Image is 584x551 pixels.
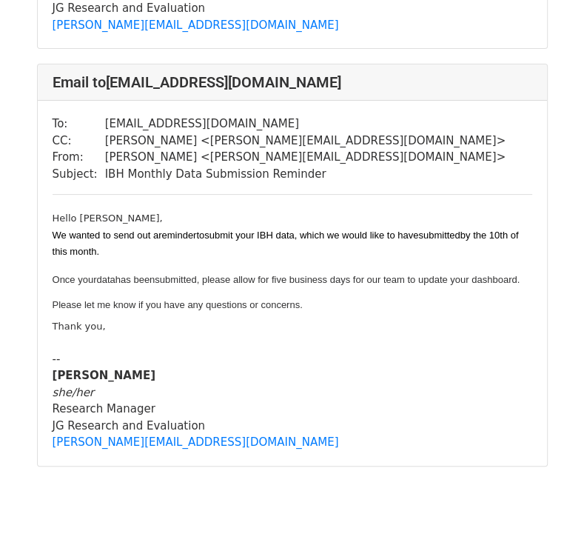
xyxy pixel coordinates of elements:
a: [PERSON_NAME][EMAIL_ADDRESS][DOMAIN_NAME] [53,19,339,32]
td: Subject: [53,166,105,183]
font: We wanted to send out a to , which we would like to have by the 10th of this month. [53,230,519,257]
font: Thank you, [53,321,106,332]
td: To: [53,116,105,133]
div: JG Research and Evaluation [53,418,532,435]
td: [PERSON_NAME] < [PERSON_NAME][EMAIL_ADDRESS][DOMAIN_NAME] > [105,133,506,150]
span: reminder [158,230,196,241]
td: [EMAIL_ADDRESS][DOMAIN_NAME] [105,116,506,133]
span: data [275,230,294,241]
td: IBH Monthly Data Submission Reminder [105,166,506,183]
div: Research Manager [53,367,532,451]
span: data [96,274,115,285]
iframe: Chat Widget [510,480,584,551]
span: submitted [418,230,460,241]
span: submit your IBH [204,230,272,241]
h4: Email to [EMAIL_ADDRESS][DOMAIN_NAME] [53,73,532,91]
td: CC: [53,133,105,150]
span: -- [53,353,61,366]
strong: [PERSON_NAME] [53,369,155,382]
td: [PERSON_NAME] < [PERSON_NAME][EMAIL_ADDRESS][DOMAIN_NAME] > [105,149,506,166]
span: Please let me know if you have any questions or concerns. [53,299,303,310]
em: she/her [53,386,95,399]
span: Once your has been , please allow for five business days for our team to update your dashboard. [53,274,520,285]
span: submitted [155,274,196,285]
td: From: [53,149,105,166]
font: Hello [PERSON_NAME], [53,213,163,224]
a: [PERSON_NAME][EMAIL_ADDRESS][DOMAIN_NAME] [53,435,339,449]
